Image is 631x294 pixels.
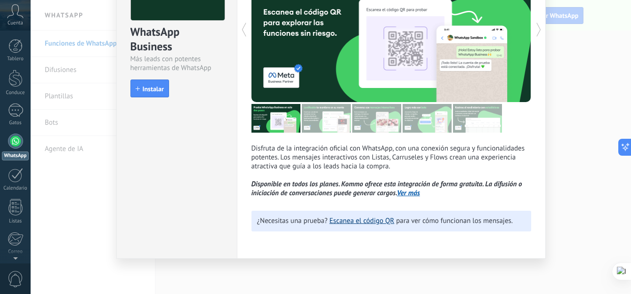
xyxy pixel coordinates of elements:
[257,216,328,225] span: ¿Necesitas una prueba?
[2,56,29,62] div: Tablero
[2,120,29,126] div: Gatos
[2,218,29,224] div: Listas
[330,216,395,225] a: Escanea el código QR
[251,180,522,198] i: Disponible en todos los planes. Kommo ofrece esta integración de forma gratuita. La difusión o in...
[251,144,531,198] p: Disfruta de la integración oficial con WhatsApp, con una conexión segura y funcionalidades potent...
[453,104,502,133] img: tour_image_cc377002d0016b7ebaeb4dbe65cb2175.png
[2,90,29,96] div: Conduce
[130,55,223,72] div: Más leads con potentes herramientas de WhatsApp
[2,249,29,255] div: Correo
[251,104,300,133] img: tour_image_7a4924cebc22ed9e3259523e50fe4fd6.png
[396,216,513,225] span: para ver cómo funcionan los mensajes.
[130,79,169,97] button: Instalar
[8,20,23,26] span: Cuenta
[130,24,223,55] div: WhatsApp Business
[397,189,420,198] a: Ver más
[302,104,351,133] img: tour_image_cc27419dad425b0ae96c2716632553fa.png
[403,104,452,133] img: tour_image_62c9952fc9cf984da8d1d2aa2c453724.png
[2,151,29,160] div: WhatsApp
[352,104,401,133] img: tour_image_1009fe39f4f058b759f0df5a2b7f6f06.png
[143,86,164,92] span: Instalar
[2,185,29,191] div: Calendario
